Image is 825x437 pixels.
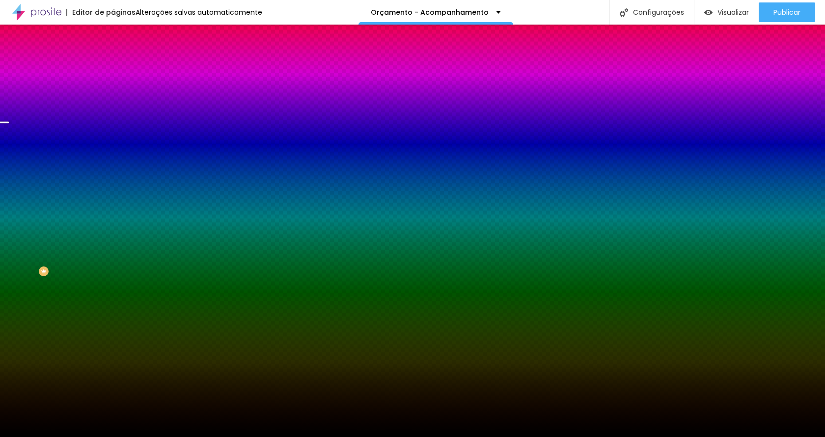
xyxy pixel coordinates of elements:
img: Icone [620,8,628,17]
span: Visualizar [717,8,749,16]
div: Alterações salvas automaticamente [136,9,262,16]
span: Publicar [773,8,800,16]
div: Editor de páginas [66,9,136,16]
p: Orçamento - Acompanhamento [371,9,489,16]
img: view-1.svg [704,8,713,17]
button: Publicar [759,2,815,22]
button: Visualizar [694,2,759,22]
